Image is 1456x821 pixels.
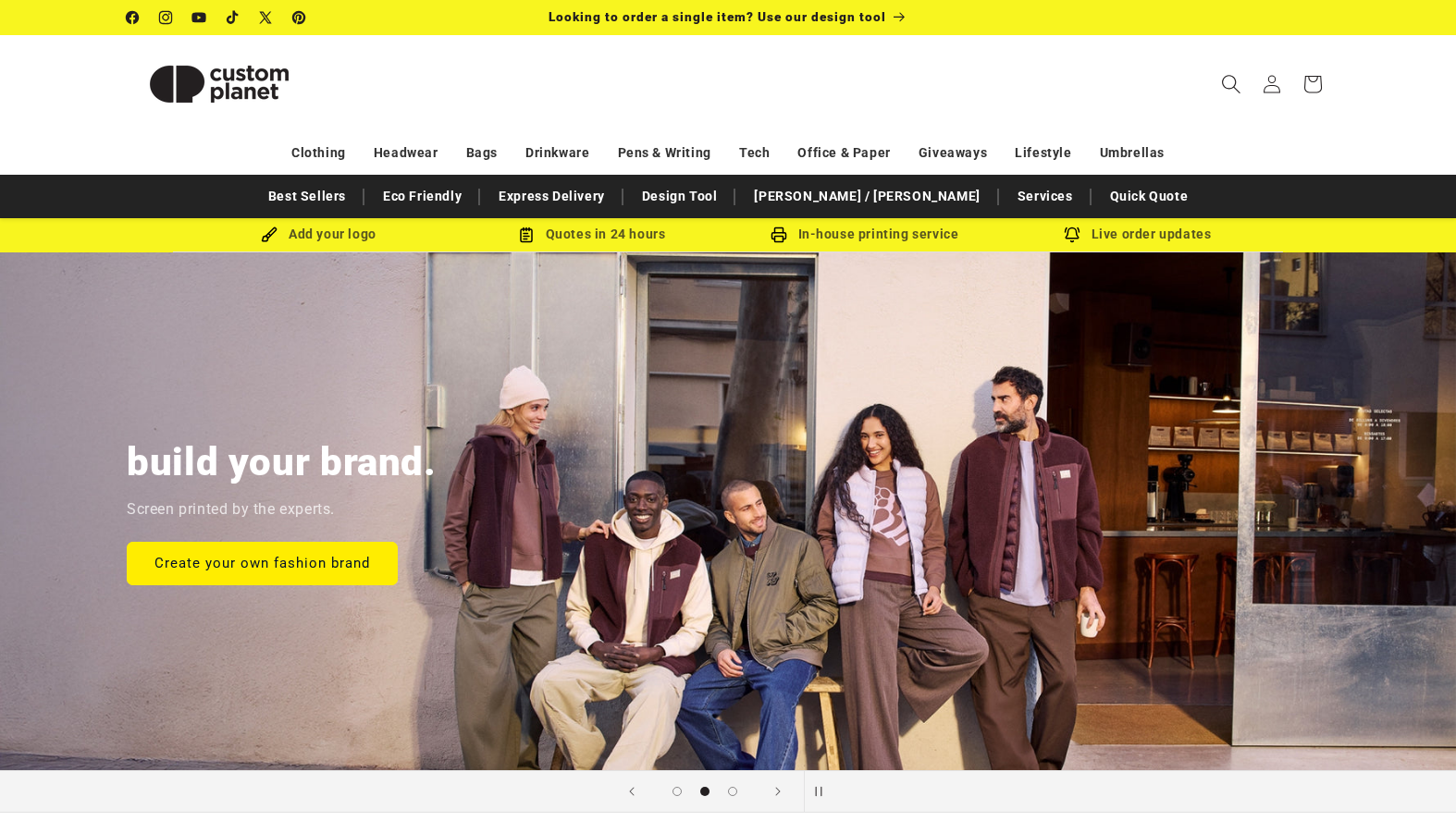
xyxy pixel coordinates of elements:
a: Drinkware [525,137,589,169]
div: Add your logo [182,223,455,246]
h2: build your brand. [127,437,437,487]
a: Quick Quote [1101,180,1198,213]
a: Clothing [291,137,346,169]
button: Load slide 3 of 3 [719,778,747,805]
span: Looking to order a single item? Use our design tool [549,9,886,24]
a: Pens & Writing [618,137,711,169]
p: Screen printed by the experts. [127,496,335,523]
img: Order updates [1064,227,1080,243]
a: Eco Friendly [374,180,471,213]
button: Next slide [758,771,798,812]
a: Create your own fashion brand [127,541,398,584]
a: Giveaways [919,137,987,169]
button: Load slide 1 of 3 [663,778,691,805]
img: In-house printing [771,227,787,243]
a: Bags [466,137,498,169]
iframe: Chat Widget [1139,621,1456,821]
button: Load slide 2 of 3 [691,778,719,805]
a: Headwear [374,137,438,169]
a: Lifestyle [1015,137,1071,169]
img: Order Updates Icon [518,227,535,243]
a: Best Sellers [259,180,355,213]
a: Tech [739,137,770,169]
a: [PERSON_NAME] / [PERSON_NAME] [745,180,989,213]
button: Pause slideshow [804,771,845,812]
div: Live order updates [1001,223,1274,246]
button: Previous slide [611,771,652,812]
img: Brush Icon [261,227,278,243]
a: Umbrellas [1100,137,1165,169]
a: Custom Planet [120,35,319,132]
div: In-house printing service [728,223,1001,246]
a: Design Tool [633,180,727,213]
a: Services [1008,180,1082,213]
a: Express Delivery [489,180,614,213]
summary: Search [1211,64,1252,104]
div: Quotes in 24 hours [455,223,728,246]
a: Office & Paper [797,137,890,169]
img: Custom Planet [127,43,312,126]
